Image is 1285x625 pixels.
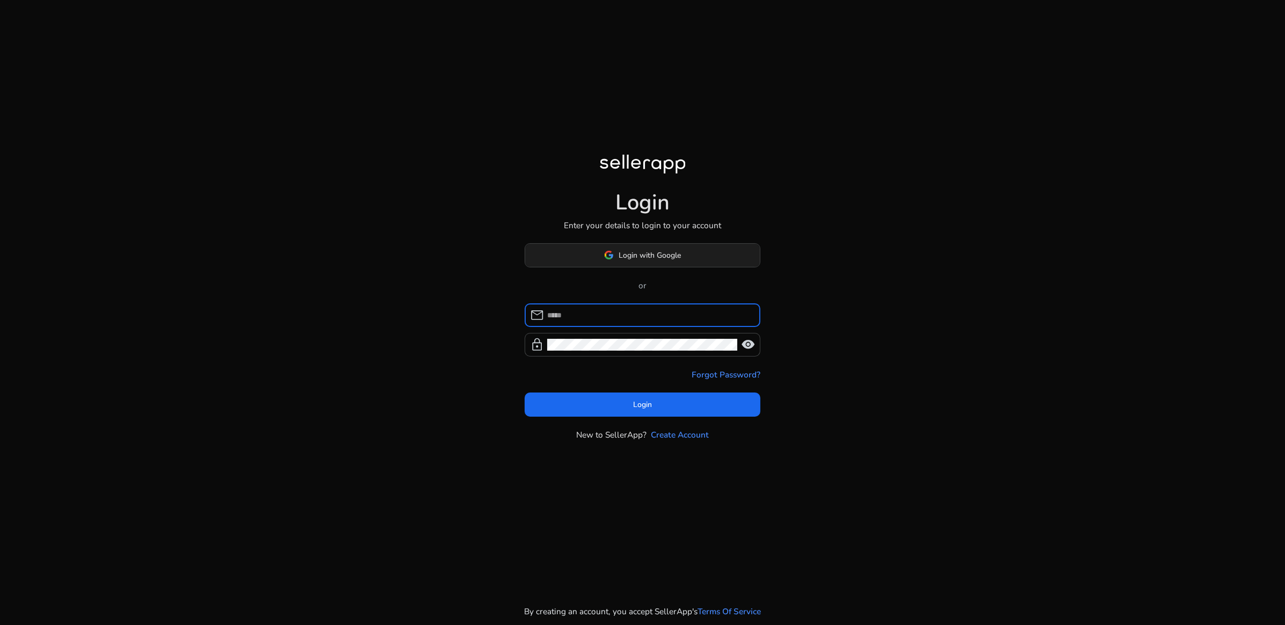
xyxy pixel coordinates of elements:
h1: Login [615,190,670,216]
button: Login with Google [525,243,761,267]
span: lock [530,338,544,352]
p: or [525,279,761,292]
a: Create Account [651,428,709,441]
button: Login [525,393,761,417]
span: visibility [741,338,755,352]
a: Terms Of Service [698,605,761,617]
p: Enter your details to login to your account [564,219,721,231]
a: Forgot Password? [692,368,760,381]
img: google-logo.svg [604,250,614,260]
span: Login with Google [619,250,681,261]
span: Login [633,399,652,410]
p: New to SellerApp? [576,428,647,441]
span: mail [530,308,544,322]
